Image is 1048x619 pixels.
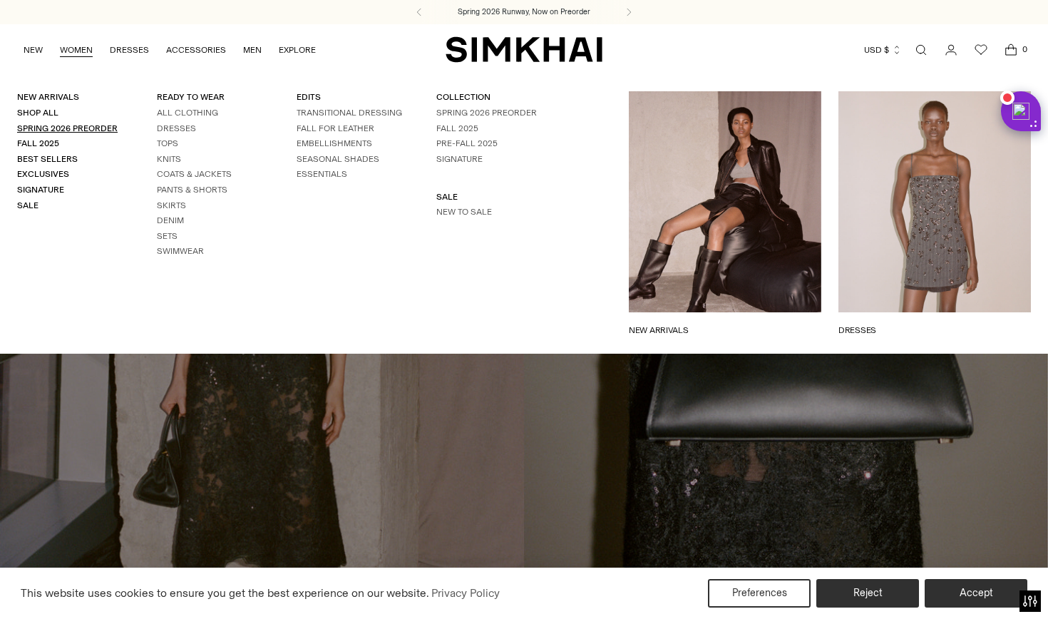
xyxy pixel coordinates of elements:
[243,34,262,66] a: MEN
[458,6,590,18] a: Spring 2026 Runway, Now on Preorder
[937,36,965,64] a: Go to the account page
[816,579,919,608] button: Reject
[997,36,1025,64] a: Open cart modal
[907,36,935,64] a: Open search modal
[429,583,502,604] a: Privacy Policy (opens in a new tab)
[1018,43,1031,56] span: 0
[166,34,226,66] a: ACCESSORIES
[110,34,149,66] a: DRESSES
[60,34,93,66] a: WOMEN
[21,586,429,600] span: This website uses cookies to ensure you get the best experience on our website.
[925,579,1027,608] button: Accept
[864,34,902,66] button: USD $
[967,36,995,64] a: Wishlist
[24,34,43,66] a: NEW
[279,34,316,66] a: EXPLORE
[708,579,811,608] button: Preferences
[446,36,602,63] a: SIMKHAI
